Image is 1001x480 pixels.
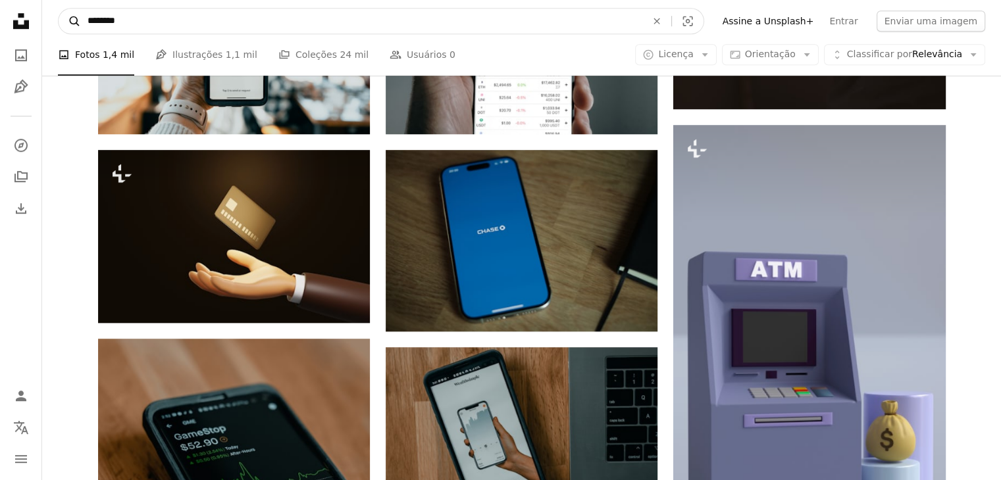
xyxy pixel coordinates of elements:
a: Fotos [8,42,34,68]
a: Entrar / Cadastrar-se [8,383,34,409]
a: Um telefone celular sentado em cima de uma mesa de madeira [386,235,657,247]
a: Coleções [8,164,34,190]
span: Licença [658,49,693,60]
a: Entrar [821,11,865,32]
a: Closeup cartão de crédito dourado flutuando na mão de um empresário fundo marrom escuro. As melho... [98,230,370,242]
button: Licença [635,45,716,66]
button: Orientação [722,45,819,66]
button: Limpar [642,9,671,34]
button: Idioma [8,414,34,441]
a: Coleções 24 mil [278,34,369,76]
span: 1,1 mil [226,48,257,62]
a: Início — Unsplash [8,8,34,37]
button: Classificar porRelevância [824,45,985,66]
a: uma máquina de caixa eletrônico roxo ao lado de um saco de dinheiro amarelo [673,360,945,372]
button: Pesquisa visual [672,9,704,34]
img: Um telefone celular sentado em cima de uma mesa de madeira [386,150,657,331]
span: Classificar por [847,49,912,60]
form: Pesquise conteúdo visual em todo o site [58,8,704,34]
a: Usuários 0 [390,34,455,76]
a: Histórico de downloads [8,195,34,222]
button: Menu [8,446,34,472]
a: Ilustrações 1,1 mil [155,34,257,76]
a: smartphone android preto na mesa de madeira marrom [98,441,370,453]
a: black samsung android smartphone on brown wooden table [386,431,657,443]
span: 0 [449,48,455,62]
span: Orientação [745,49,796,60]
span: Relevância [847,49,962,62]
a: Assine a Unsplash+ [715,11,822,32]
button: Enviar uma imagem [877,11,985,32]
span: 24 mil [340,48,369,62]
a: Explorar [8,132,34,158]
a: Ilustrações [8,74,34,100]
button: Pesquise na Unsplash [59,9,81,34]
img: Closeup cartão de crédito dourado flutuando na mão de um empresário fundo marrom escuro. As melho... [98,150,370,323]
